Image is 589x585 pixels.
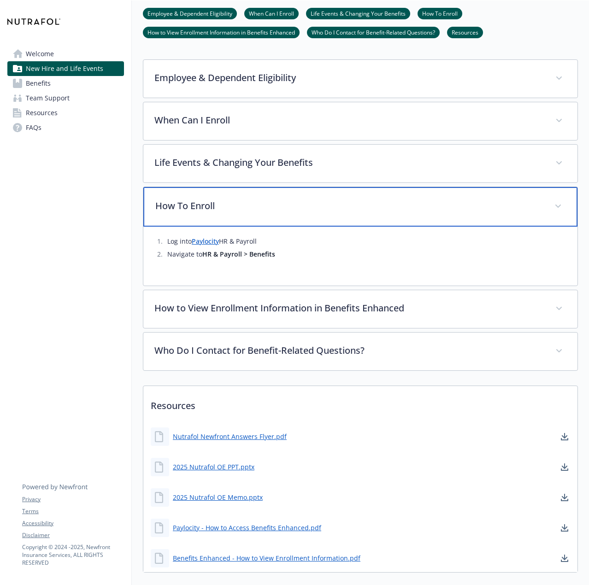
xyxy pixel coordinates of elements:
[26,120,41,135] span: FAQs
[154,113,544,127] p: When Can I Enroll
[559,431,570,442] a: download document
[559,522,570,533] a: download document
[22,531,124,539] a: Disclaimer
[306,9,410,18] a: Life Events & Changing Your Benefits
[22,543,124,567] p: Copyright © 2024 - 2025 , Newfront Insurance Services, ALL RIGHTS RESERVED
[192,237,219,246] a: Paylocity
[7,76,124,91] a: Benefits
[143,145,577,182] div: Life Events & Changing Your Benefits
[559,462,570,473] a: download document
[447,28,483,36] a: Resources
[26,61,103,76] span: New Hire and Life Events
[559,492,570,503] a: download document
[22,495,124,503] a: Privacy
[154,156,544,170] p: Life Events & Changing Your Benefits
[22,507,124,515] a: Terms
[559,553,570,564] a: download document
[143,187,577,227] div: How To Enroll
[154,301,544,315] p: How to View Enrollment Information in Benefits Enhanced
[154,344,544,357] p: Who Do I Contact for Benefit-Related Questions?
[143,9,237,18] a: Employee & Dependent Eligibility
[7,61,124,76] a: New Hire and Life Events
[143,28,300,36] a: How to View Enrollment Information in Benefits Enhanced
[22,519,124,527] a: Accessibility
[155,199,543,213] p: How To Enroll
[7,105,124,120] a: Resources
[173,432,287,441] a: Nutrafol Newfront Answers Flyer.pdf
[143,290,577,328] div: How to View Enrollment Information in Benefits Enhanced
[26,47,54,61] span: Welcome
[143,386,577,420] p: Resources
[244,9,299,18] a: When Can I Enroll
[165,249,566,260] li: Navigate to
[143,333,577,370] div: Who Do I Contact for Benefit-Related Questions?
[7,120,124,135] a: FAQs
[307,28,440,36] a: Who Do I Contact for Benefit-Related Questions?
[143,102,577,140] div: When Can I Enroll
[165,236,566,247] li: Log into HR & Payroll
[26,105,58,120] span: Resources
[202,250,275,258] strong: HR & Payroll > Benefits
[173,462,254,472] a: 2025 Nutrafol OE PPT.pptx
[26,91,70,105] span: Team Support
[154,71,544,85] p: Employee & Dependent Eligibility
[26,76,51,91] span: Benefits
[143,60,577,98] div: Employee & Dependent Eligibility
[7,47,124,61] a: Welcome
[418,9,462,18] a: How To Enroll
[173,523,321,532] a: Paylocity - How to Access Benefits Enhanced.pdf
[143,227,577,286] div: How To Enroll
[173,492,263,502] a: 2025 Nutrafol OE Memo.pptx
[173,553,360,563] a: Benefits Enhanced - How to View Enrollment Information.pdf
[7,91,124,105] a: Team Support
